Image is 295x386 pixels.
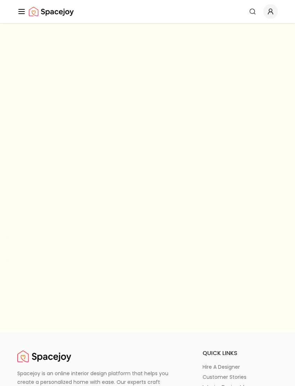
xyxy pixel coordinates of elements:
[203,373,278,381] a: customer stories
[29,4,74,19] img: Spacejoy Logo
[203,349,278,358] h6: quick links
[17,349,71,363] img: Spacejoy Logo
[203,373,246,381] p: customer stories
[29,4,74,19] a: Spacejoy
[203,363,240,371] p: hire a designer
[17,349,71,363] a: Spacejoy
[203,363,278,371] a: hire a designer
